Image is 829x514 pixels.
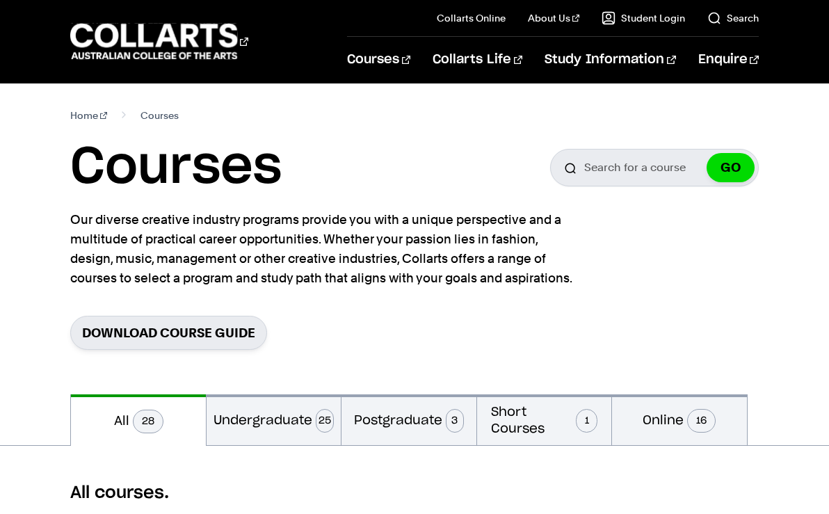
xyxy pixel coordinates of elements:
p: Our diverse creative industry programs provide you with a unique perspective and a multitude of p... [70,210,578,288]
button: GO [707,153,755,182]
span: 25 [316,409,334,433]
a: Enquire [698,37,759,83]
a: Study Information [545,37,675,83]
span: 28 [133,410,163,433]
span: 16 [687,409,716,433]
button: Postgraduate3 [341,394,476,445]
a: Collarts Online [437,11,506,25]
input: Search for a course [550,149,759,186]
button: Undergraduate25 [207,394,341,445]
button: Online16 [612,394,746,445]
button: Short Courses1 [477,394,611,445]
span: 3 [446,409,464,433]
a: Home [70,106,107,125]
h1: Courses [70,136,282,199]
button: All28 [71,394,205,446]
span: 1 [576,409,597,433]
span: Courses [140,106,179,125]
a: Search [707,11,759,25]
a: Courses [347,37,410,83]
a: Collarts Life [433,37,522,83]
h2: All courses. [70,482,758,504]
div: Go to homepage [70,22,248,61]
a: About Us [528,11,579,25]
a: Download Course Guide [70,316,267,350]
a: Student Login [602,11,685,25]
